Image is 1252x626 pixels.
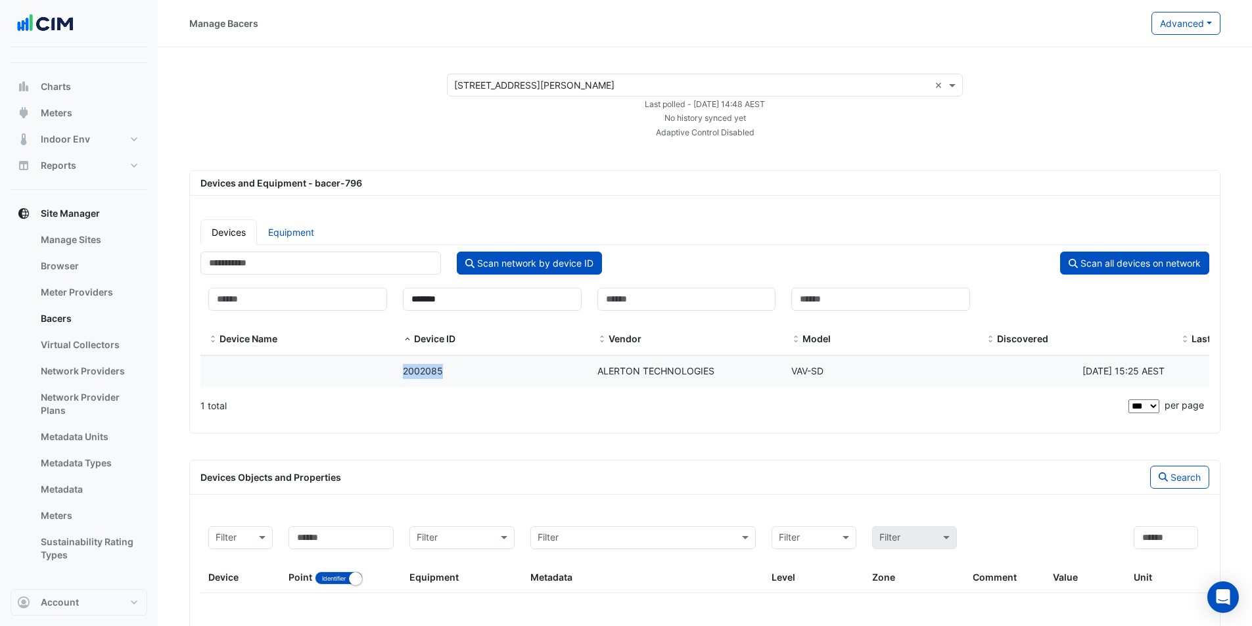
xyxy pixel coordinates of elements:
span: 2002085 [403,365,443,376]
a: Network Providers [30,358,147,384]
div: Manage Bacers [189,16,258,30]
div: Open Intercom Messenger [1207,581,1239,613]
span: Equipment [409,571,459,583]
a: Network Provider Plans [30,384,147,424]
a: Virtual Collectors [30,332,147,358]
app-icon: Reports [17,159,30,172]
span: Vendor [597,334,607,345]
span: Value [1053,571,1078,583]
span: Model [802,333,831,344]
button: Scan all devices on network [1060,252,1209,275]
span: Reports [41,159,76,172]
small: No history synced yet [664,113,746,123]
app-icon: Charts [17,80,30,93]
img: Company Logo [16,11,75,37]
div: 1 total [200,390,1126,422]
app-icon: Site Manager [17,207,30,220]
a: Metadata [30,476,147,503]
span: Devices Objects and Properties [200,472,341,483]
span: Device ID [403,334,412,345]
span: Account [41,596,79,609]
a: Metadata Units [30,424,147,450]
small: Adaptive Control Disabled [656,127,754,137]
span: Unit [1134,571,1152,583]
a: Metadata Types [30,450,147,476]
span: Device Name [208,334,218,345]
span: Site Manager [41,207,100,220]
a: Meters [30,503,147,529]
app-icon: Meters [17,106,30,120]
span: Device ID [414,333,455,344]
button: Reports [11,152,147,179]
button: Scan network by device ID [457,252,602,275]
button: Search [1150,466,1209,489]
span: Discovered [997,333,1048,344]
button: Meters [11,100,147,126]
span: Indoor Env [41,133,90,146]
a: Bacers [30,305,147,332]
button: Site Manager [11,200,147,227]
span: VAV-SD [791,365,823,376]
div: Devices and Equipment - bacer-796 [193,176,1217,190]
a: Equipment [257,219,325,245]
div: Please select Filter first [864,526,965,549]
span: Last reported [1192,333,1252,344]
ui-switch: Toggle between object name and object identifier [315,571,363,583]
a: Manage Sites [30,227,147,253]
span: Clear [935,78,946,92]
span: Comment [973,571,1017,583]
span: ALERTON TECHNOLOGIES [597,365,714,376]
button: Account [11,589,147,615]
span: Charts [41,80,71,93]
button: Charts [11,74,147,100]
span: Point [289,571,312,583]
button: Advanced [1151,12,1220,35]
a: Devices [200,219,257,245]
a: Browser [30,253,147,279]
span: Model [791,334,800,345]
span: Device [208,571,239,583]
button: Indoor Env [11,126,147,152]
span: Level [772,571,795,583]
span: Wed 20-Aug-2025 15:25 AEST [1082,365,1165,376]
span: Last reported [1180,334,1190,345]
span: Zone [872,571,895,583]
span: Metadata [530,571,572,583]
span: Vendor [609,333,641,344]
a: Meter Providers [30,279,147,305]
a: Sustainability Rating Types [30,529,147,568]
span: Meters [41,106,72,120]
div: Site Manager [11,227,147,573]
app-icon: Indoor Env [17,133,30,146]
span: Discovered [986,334,995,345]
small: Wed 20-Aug-2025 14:48 AEST [645,99,765,109]
span: per page [1165,399,1204,411]
span: Device Name [220,333,277,344]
